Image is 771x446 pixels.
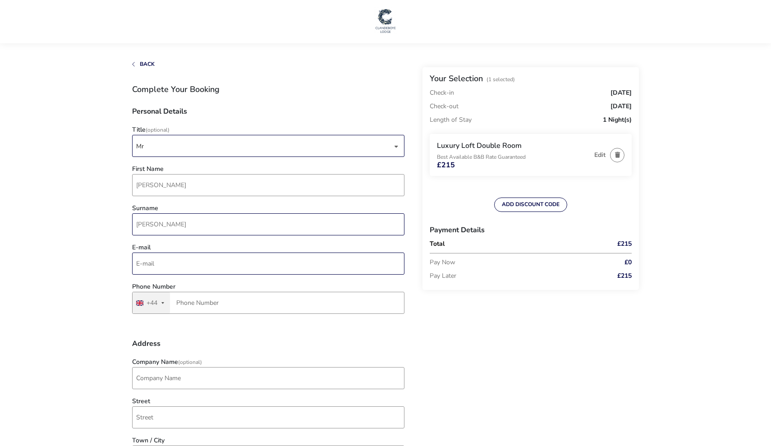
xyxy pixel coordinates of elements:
[617,273,632,279] span: £215
[178,359,202,366] span: (Optional)
[132,367,404,389] input: company
[132,406,404,428] input: street
[133,292,170,313] button: Selected country
[140,60,155,68] span: Back
[430,90,454,96] p: Check-in
[610,90,632,96] span: [DATE]
[132,437,165,444] label: Town / City
[374,7,397,34] img: Main Website
[603,117,632,123] span: 1 Night(s)
[132,166,164,172] label: First Name
[610,103,632,110] span: [DATE]
[132,127,170,133] label: Title
[132,398,150,405] label: Street
[132,253,404,275] input: email
[132,284,175,290] label: Phone Number
[430,269,591,283] p: Pay Later
[430,219,632,241] h3: Payment Details
[132,61,155,67] button: Back
[132,174,404,196] input: firstName
[624,259,632,266] span: £0
[430,100,459,113] p: Check-out
[594,152,606,158] button: Edit
[394,138,399,155] div: dropdown trigger
[132,142,404,151] p-dropdown: Title
[132,108,404,122] h3: Personal Details
[132,244,151,251] label: E-mail
[132,359,202,365] label: Company Name
[146,126,170,133] span: (Optional)
[430,113,472,127] p: Length of Stay
[437,141,590,151] h3: Luxury Loft Double Room
[437,154,590,160] p: Best Available B&B Rate Guaranteed
[132,340,404,354] h3: Address
[430,256,591,269] p: Pay Now
[132,85,404,93] h1: Complete Your Booking
[132,205,158,212] label: Surname
[136,135,392,156] span: [object Object]
[437,161,455,169] span: £215
[136,135,392,157] div: Mr
[132,213,404,235] input: surname
[494,198,567,212] button: ADD DISCOUNT CODE
[147,300,157,306] div: +44
[430,241,591,247] p: Total
[430,73,483,84] h2: Your Selection
[486,76,515,83] span: (1 Selected)
[132,292,404,314] input: Phone Number
[617,241,632,247] span: £215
